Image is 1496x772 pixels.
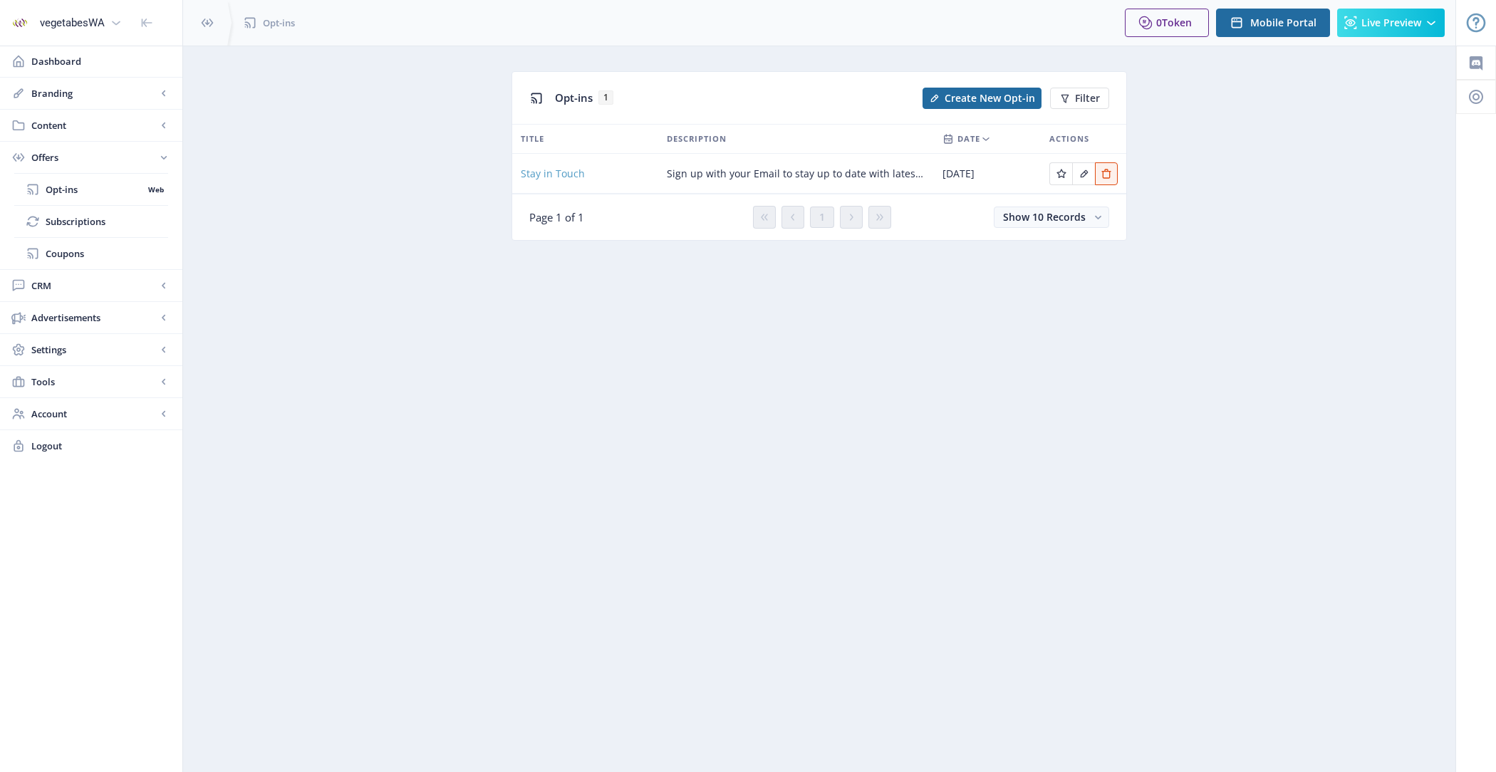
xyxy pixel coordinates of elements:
a: Opt-insWeb [14,174,168,205]
span: Actions [1049,130,1089,147]
span: Date [957,130,980,147]
a: Stay in Touch [521,165,585,182]
span: Content [31,118,157,132]
span: Logout [31,439,171,453]
span: Account [31,407,157,421]
button: 0Token [1125,9,1209,37]
button: Live Preview [1337,9,1445,37]
button: Show 10 Records [994,207,1109,228]
span: Subscriptions [46,214,168,229]
span: Coupons [46,246,168,261]
span: Create New Opt-in [945,93,1035,104]
button: Mobile Portal [1216,9,1330,37]
span: Opt-ins [263,16,295,30]
span: 1 [598,90,613,105]
td: [DATE] [934,154,1041,194]
div: vegetabesWA [40,7,105,38]
span: Settings [31,343,157,357]
span: Opt-ins [555,90,593,105]
span: Mobile Portal [1250,17,1316,28]
span: Dashboard [31,54,171,68]
button: 1 [810,207,834,228]
span: CRM [31,278,157,293]
span: Opt-ins [46,182,143,197]
a: Subscriptions [14,206,168,237]
a: New page [914,88,1042,109]
span: 1 [819,212,825,223]
span: Description [667,130,727,147]
span: Offers [31,150,157,165]
a: Edit page [1072,165,1095,179]
span: Tools [31,375,157,389]
span: Title [521,130,544,147]
a: Edit page [1095,165,1118,179]
button: Create New Opt-in [923,88,1042,109]
span: Token [1162,16,1192,29]
span: Live Preview [1361,17,1421,28]
a: Coupons [14,238,168,269]
nb-badge: Web [143,182,168,197]
img: properties.app_icon.png [9,11,31,34]
span: Branding [31,86,157,100]
span: Filter [1075,93,1100,104]
span: Page 1 of 1 [529,210,584,224]
span: Sign up with your Email to stay up to date with latest news! [667,165,926,182]
span: Show 10 Records [1003,210,1086,224]
a: Edit page [1049,165,1072,179]
span: Advertisements [31,311,157,325]
button: Filter [1050,88,1109,109]
app-collection-view: Opt-ins [511,71,1127,241]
